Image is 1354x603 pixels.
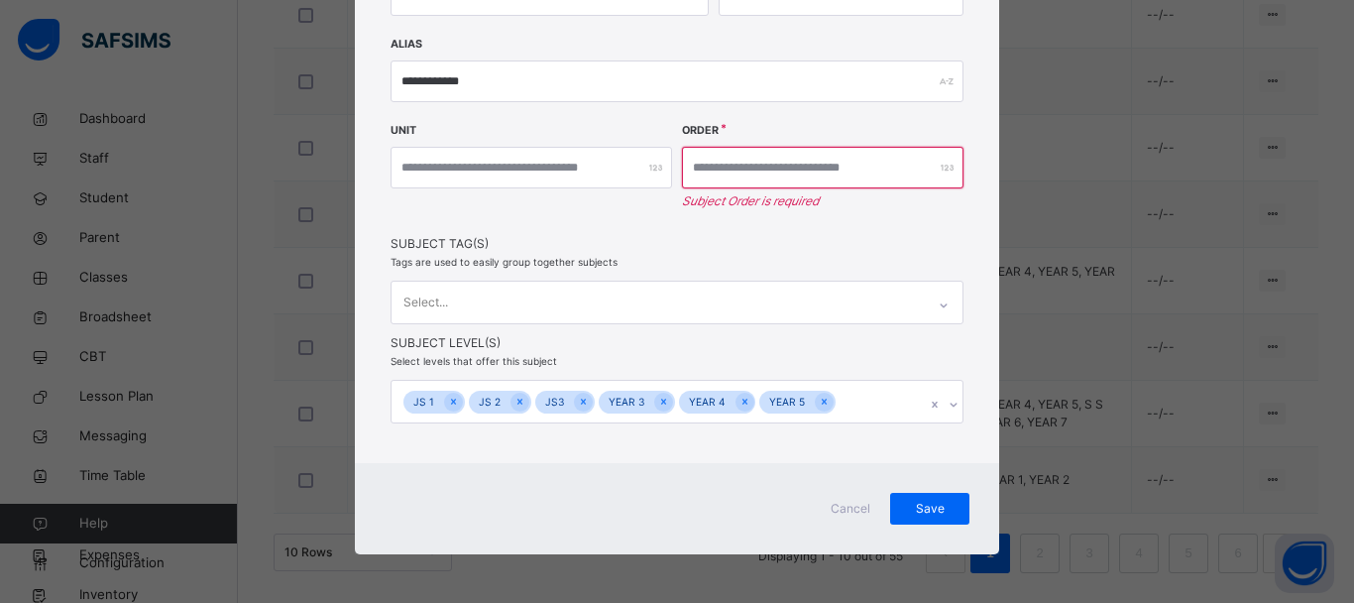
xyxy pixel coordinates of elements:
label: Alias [391,37,422,53]
div: JS 2 [469,391,510,414]
span: Save [905,500,955,518]
div: YEAR 3 [599,391,654,414]
div: JS3 [535,391,574,414]
div: YEAR 4 [679,391,735,414]
span: Subject Level(s) [391,334,963,352]
span: Tags are used to easily group together subjects [391,256,618,268]
label: Unit [391,123,416,139]
span: Select levels that offer this subject [391,355,557,367]
div: Select... [403,284,448,321]
span: Subject Tag(s) [391,235,963,253]
div: JS 1 [403,391,444,414]
span: Cancel [827,500,874,518]
div: YEAR 5 [759,391,815,414]
label: Order [682,123,719,139]
em: Subject Order is required [682,192,963,210]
